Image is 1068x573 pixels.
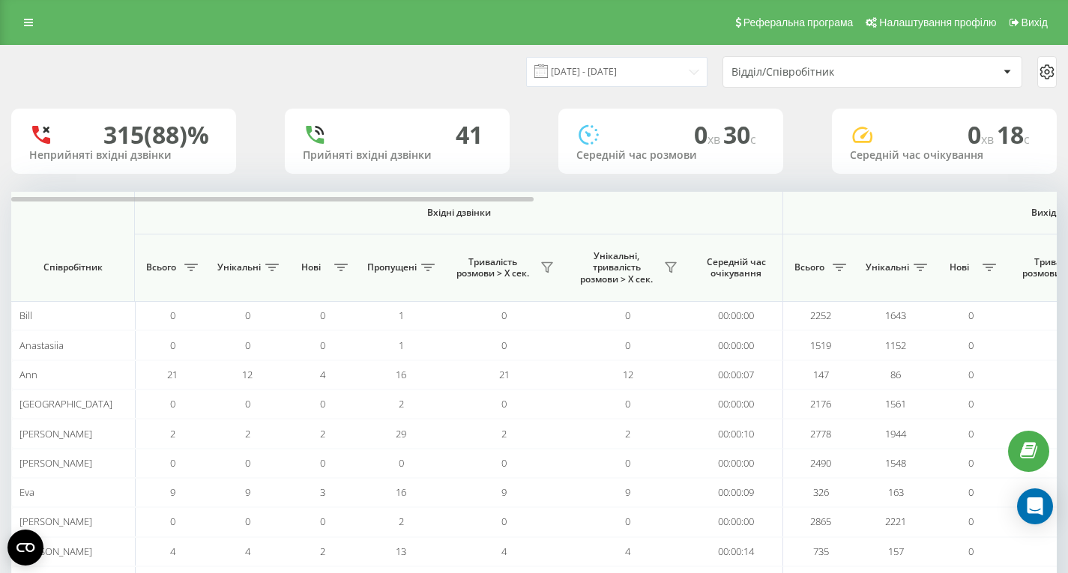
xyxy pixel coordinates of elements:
[888,485,904,499] span: 163
[245,427,250,440] span: 2
[399,456,404,470] span: 0
[142,261,180,273] span: Всього
[879,16,996,28] span: Налаштування профілю
[19,485,34,499] span: Eva
[731,66,911,79] div: Відділ/Співробітник
[501,309,507,322] span: 0
[245,397,250,410] span: 0
[968,515,974,528] span: 0
[19,456,92,470] span: [PERSON_NAME]
[456,121,483,149] div: 41
[890,368,901,381] span: 86
[170,339,175,352] span: 0
[19,427,92,440] span: [PERSON_NAME]
[968,118,997,151] span: 0
[888,545,904,558] span: 157
[866,261,909,273] span: Унікальні
[885,427,906,440] span: 1944
[625,485,630,499] span: 9
[690,330,783,360] td: 00:00:00
[810,456,831,470] span: 2490
[320,309,325,322] span: 0
[170,427,175,440] span: 2
[968,456,974,470] span: 0
[303,149,492,162] div: Прийняті вхідні дзвінки
[217,261,261,273] span: Унікальні
[320,485,325,499] span: 3
[968,545,974,558] span: 0
[813,485,829,499] span: 326
[723,118,756,151] span: 30
[399,515,404,528] span: 2
[968,368,974,381] span: 0
[694,118,723,151] span: 0
[245,545,250,558] span: 4
[625,397,630,410] span: 0
[396,427,406,440] span: 29
[885,456,906,470] span: 1548
[810,515,831,528] span: 2865
[690,478,783,507] td: 00:00:09
[245,485,250,499] span: 9
[625,427,630,440] span: 2
[1022,16,1048,28] span: Вихід
[19,309,32,322] span: Bill
[501,545,507,558] span: 4
[399,339,404,352] span: 1
[810,309,831,322] span: 2252
[810,427,831,440] span: 2778
[320,339,325,352] span: 0
[701,256,771,279] span: Середній час очікування
[245,456,250,470] span: 0
[320,427,325,440] span: 2
[708,131,723,148] span: хв
[170,485,175,499] span: 9
[245,309,250,322] span: 0
[170,515,175,528] span: 0
[245,515,250,528] span: 0
[1017,488,1053,524] div: Open Intercom Messenger
[810,339,831,352] span: 1519
[743,16,854,28] span: Реферальна програма
[501,456,507,470] span: 0
[320,397,325,410] span: 0
[981,131,997,148] span: хв
[850,149,1039,162] div: Середній час очікування
[885,515,906,528] span: 2221
[170,309,175,322] span: 0
[170,545,175,558] span: 4
[690,419,783,448] td: 00:00:10
[103,121,209,149] div: 315 (88)%
[501,397,507,410] span: 0
[19,545,92,558] span: [PERSON_NAME]
[320,368,325,381] span: 4
[623,368,633,381] span: 12
[625,545,630,558] span: 4
[7,530,43,566] button: Open CMP widget
[1024,131,1030,148] span: c
[499,368,510,381] span: 21
[997,118,1030,151] span: 18
[573,250,660,285] span: Унікальні, тривалість розмови > Х сек.
[813,545,829,558] span: 735
[396,368,406,381] span: 16
[968,309,974,322] span: 0
[885,397,906,410] span: 1561
[625,339,630,352] span: 0
[396,485,406,499] span: 16
[750,131,756,148] span: c
[501,485,507,499] span: 9
[399,397,404,410] span: 2
[501,515,507,528] span: 0
[625,456,630,470] span: 0
[320,515,325,528] span: 0
[19,339,64,352] span: Anastasiia
[320,456,325,470] span: 0
[968,427,974,440] span: 0
[320,545,325,558] span: 2
[450,256,536,279] span: Тривалість розмови > Х сек.
[625,515,630,528] span: 0
[367,261,417,273] span: Пропущені
[501,427,507,440] span: 2
[690,507,783,536] td: 00:00:00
